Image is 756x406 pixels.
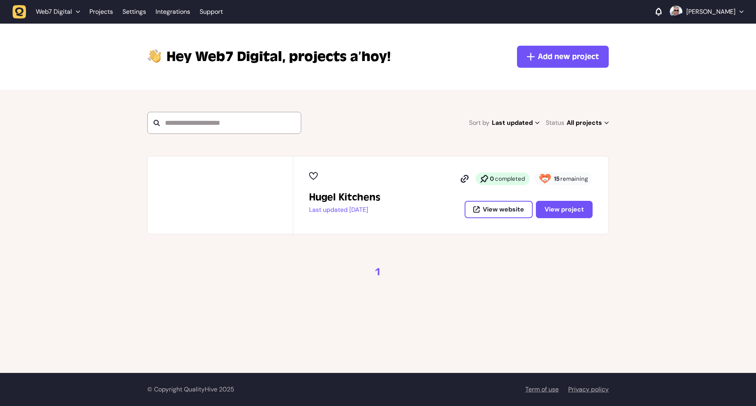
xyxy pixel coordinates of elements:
p: Last updated [DATE] [309,206,380,214]
span: Web7 Digital [167,47,286,66]
a: Projects [89,5,113,19]
span: Sort by [469,117,489,128]
a: 1 [375,266,381,278]
span: Last updated [492,117,539,128]
strong: 0 [490,175,494,183]
span: View website [483,206,524,213]
span: completed [495,175,525,183]
a: Settings [122,5,146,19]
span: All projects [567,117,609,128]
a: Support [200,8,223,16]
button: View website [465,201,533,218]
a: Integrations [156,5,190,19]
img: hi-hand [147,47,162,63]
p: [PERSON_NAME] [686,8,736,16]
a: Term of use [525,385,559,393]
p: projects a’hoy! [167,47,391,66]
button: Add new project [517,46,609,68]
img: Hugel Kitchens [148,156,293,234]
button: Web7 Digital [13,5,85,19]
img: Andy Tate [670,6,682,18]
button: [PERSON_NAME] [670,6,743,18]
a: Privacy policy [568,385,609,393]
strong: 15 [554,175,560,183]
span: Add new project [538,51,599,62]
button: View project [536,201,593,218]
span: remaining [560,175,588,183]
span: Status [546,117,564,128]
h2: Hugel Kitchens [309,191,380,204]
span: © Copyright QualityHive 2025 [147,385,234,393]
span: View project [545,206,584,213]
span: Web7 Digital [36,8,72,16]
